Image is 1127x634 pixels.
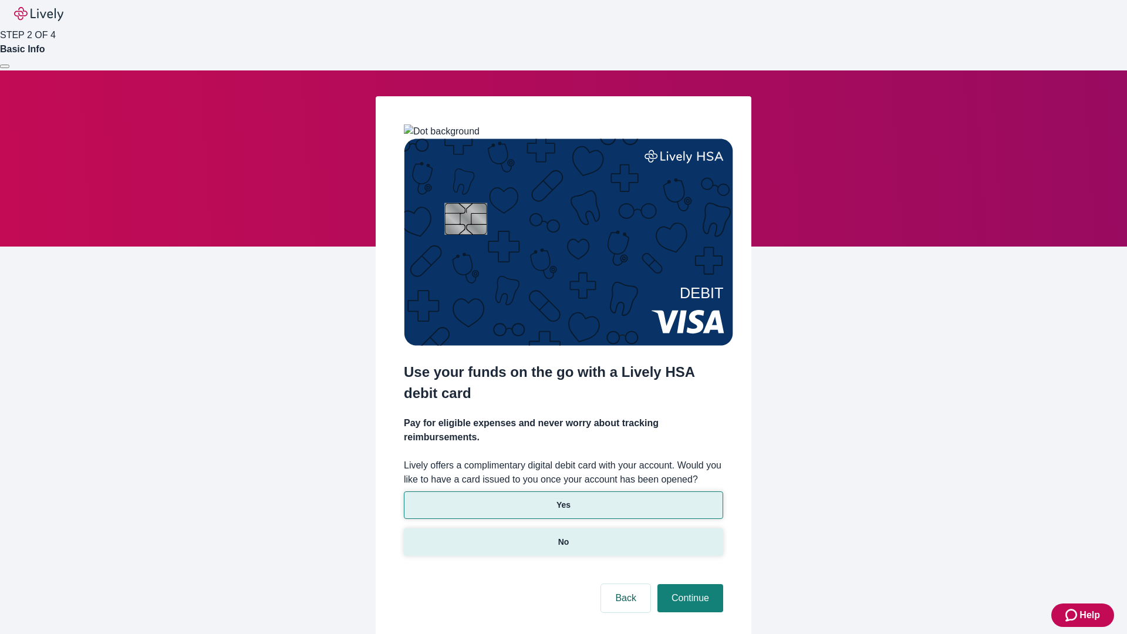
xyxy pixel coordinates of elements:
[601,584,650,612] button: Back
[1079,608,1100,622] span: Help
[404,528,723,556] button: No
[657,584,723,612] button: Continue
[558,536,569,548] p: No
[14,7,63,21] img: Lively
[404,139,733,346] img: Debit card
[404,362,723,404] h2: Use your funds on the go with a Lively HSA debit card
[404,416,723,444] h4: Pay for eligible expenses and never worry about tracking reimbursements.
[556,499,571,511] p: Yes
[404,491,723,519] button: Yes
[1065,608,1079,622] svg: Zendesk support icon
[1051,603,1114,627] button: Zendesk support iconHelp
[404,458,723,487] label: Lively offers a complimentary digital debit card with your account. Would you like to have a card...
[404,124,480,139] img: Dot background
